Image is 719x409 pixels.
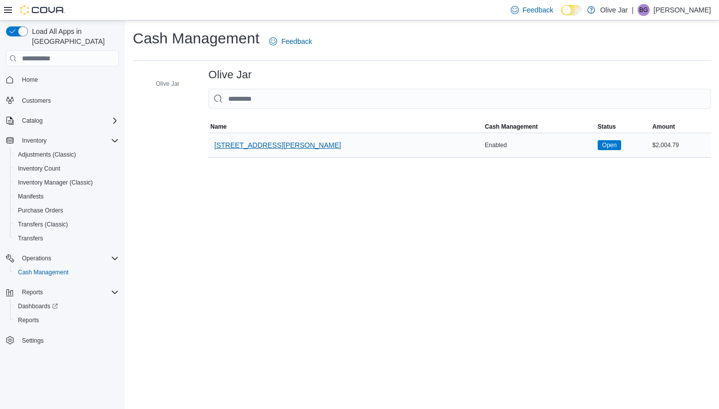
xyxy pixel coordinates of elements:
span: Reports [18,316,39,324]
a: Home [18,74,42,86]
div: Brendan Gorno [638,4,650,16]
button: Inventory Count [10,162,123,176]
button: Adjustments (Classic) [10,148,123,162]
button: [STREET_ADDRESS][PERSON_NAME] [210,135,345,155]
span: Adjustments (Classic) [14,149,119,161]
span: Cash Management [18,268,68,276]
a: Reports [14,314,43,326]
a: Dashboards [14,300,62,312]
p: Olive Jar [600,4,628,16]
button: Transfers [10,231,123,245]
a: Inventory Count [14,163,64,175]
span: Reports [14,314,119,326]
button: Olive Jar [142,78,183,90]
span: [STREET_ADDRESS][PERSON_NAME] [214,140,341,150]
span: BG [639,4,648,16]
button: Transfers (Classic) [10,217,123,231]
a: Settings [18,335,47,347]
span: Load All Apps in [GEOGRAPHIC_DATA] [28,26,119,46]
span: Dashboards [14,300,119,312]
span: Inventory Manager (Classic) [18,179,93,187]
span: Open [602,141,617,150]
span: Status [598,123,616,131]
button: Status [596,121,651,133]
span: Transfers (Classic) [14,218,119,230]
button: Home [2,72,123,87]
a: Transfers (Classic) [14,218,72,230]
span: Olive Jar [156,80,179,88]
div: Enabled [483,139,596,151]
span: Feedback [281,36,312,46]
span: Operations [22,254,51,262]
input: Dark Mode [561,5,582,15]
a: Inventory Manager (Classic) [14,177,97,189]
button: Manifests [10,190,123,204]
a: Customers [18,95,55,107]
span: Transfers (Classic) [18,220,68,228]
span: Purchase Orders [18,206,63,214]
a: Dashboards [10,299,123,313]
span: Amount [652,123,675,131]
span: Catalog [18,115,119,127]
span: Settings [22,337,43,345]
p: | [632,4,634,16]
button: Operations [18,252,55,264]
button: Catalog [18,115,46,127]
span: Dashboards [18,302,58,310]
a: Cash Management [14,266,72,278]
span: Customers [22,97,51,105]
button: Name [208,121,483,133]
button: Inventory Manager (Classic) [10,176,123,190]
span: Cash Management [485,123,538,131]
a: Transfers [14,232,47,244]
span: Purchase Orders [14,204,119,216]
span: Transfers [18,234,43,242]
button: Reports [18,286,47,298]
a: Purchase Orders [14,204,67,216]
nav: Complex example [6,68,119,374]
a: Feedback [265,31,316,51]
button: Cash Management [10,265,123,279]
button: Customers [2,93,123,107]
span: Reports [22,288,43,296]
button: Operations [2,251,123,265]
h1: Cash Management [133,28,259,48]
h3: Olive Jar [208,69,252,81]
span: Inventory [22,137,46,145]
span: Manifests [18,193,43,201]
span: Inventory Manager (Classic) [14,177,119,189]
span: Home [22,76,38,84]
button: Inventory [2,134,123,148]
a: Adjustments (Classic) [14,149,80,161]
button: Cash Management [483,121,596,133]
span: Settings [18,334,119,347]
img: Cova [20,5,65,15]
button: Reports [10,313,123,327]
span: Cash Management [14,266,119,278]
span: Reports [18,286,119,298]
p: [PERSON_NAME] [654,4,711,16]
span: Feedback [523,5,553,15]
span: Adjustments (Classic) [18,151,76,159]
button: Purchase Orders [10,204,123,217]
button: Amount [650,121,711,133]
span: Catalog [22,117,42,125]
span: Home [18,73,119,86]
span: Inventory Count [14,163,119,175]
div: $2,004.79 [650,139,711,151]
span: Open [598,140,621,150]
button: Settings [2,333,123,348]
span: Transfers [14,232,119,244]
span: Inventory [18,135,119,147]
button: Inventory [18,135,50,147]
input: This is a search bar. As you type, the results lower in the page will automatically filter. [208,89,711,109]
a: Manifests [14,191,47,203]
button: Catalog [2,114,123,128]
span: Customers [18,94,119,106]
button: Reports [2,285,123,299]
span: Name [210,123,227,131]
span: Manifests [14,191,119,203]
span: Inventory Count [18,165,60,173]
span: Operations [18,252,119,264]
